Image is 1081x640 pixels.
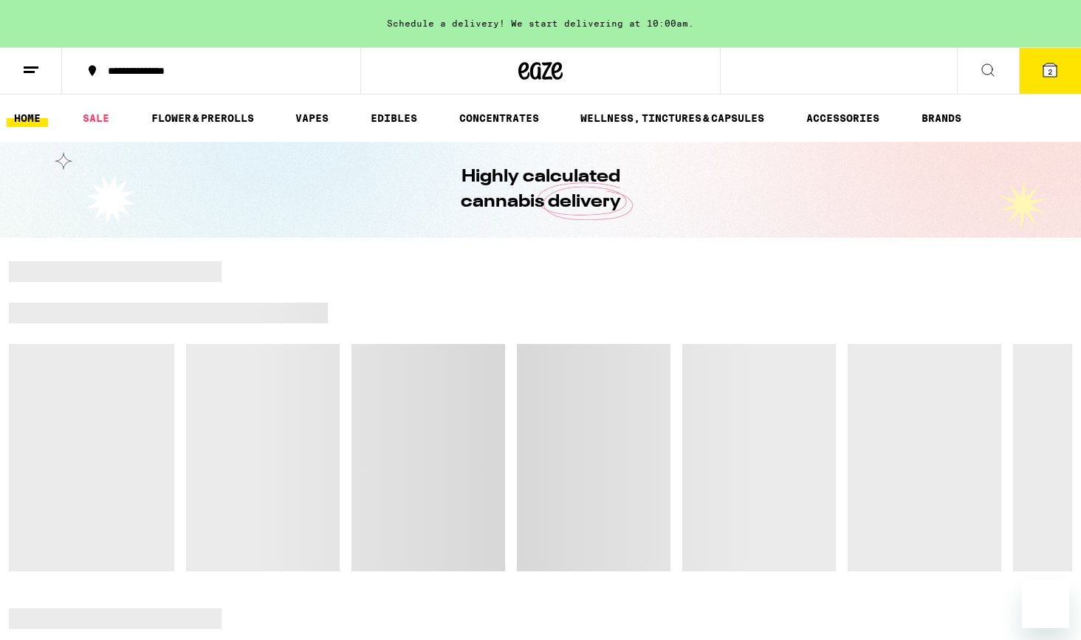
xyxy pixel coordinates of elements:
[363,109,425,127] a: EDIBLES
[7,109,48,127] a: HOME
[573,109,772,127] a: WELLNESS, TINCTURES & CAPSULES
[1022,581,1069,628] iframe: Button to launch messaging window
[1048,67,1052,76] span: 2
[144,109,261,127] a: FLOWER & PREROLLS
[75,109,117,127] a: SALE
[419,165,662,215] h1: Highly calculated cannabis delivery
[452,109,546,127] a: CONCENTRATES
[799,109,887,127] a: ACCESSORIES
[914,109,969,127] a: BRANDS
[288,109,336,127] a: VAPES
[1019,48,1081,94] button: 2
